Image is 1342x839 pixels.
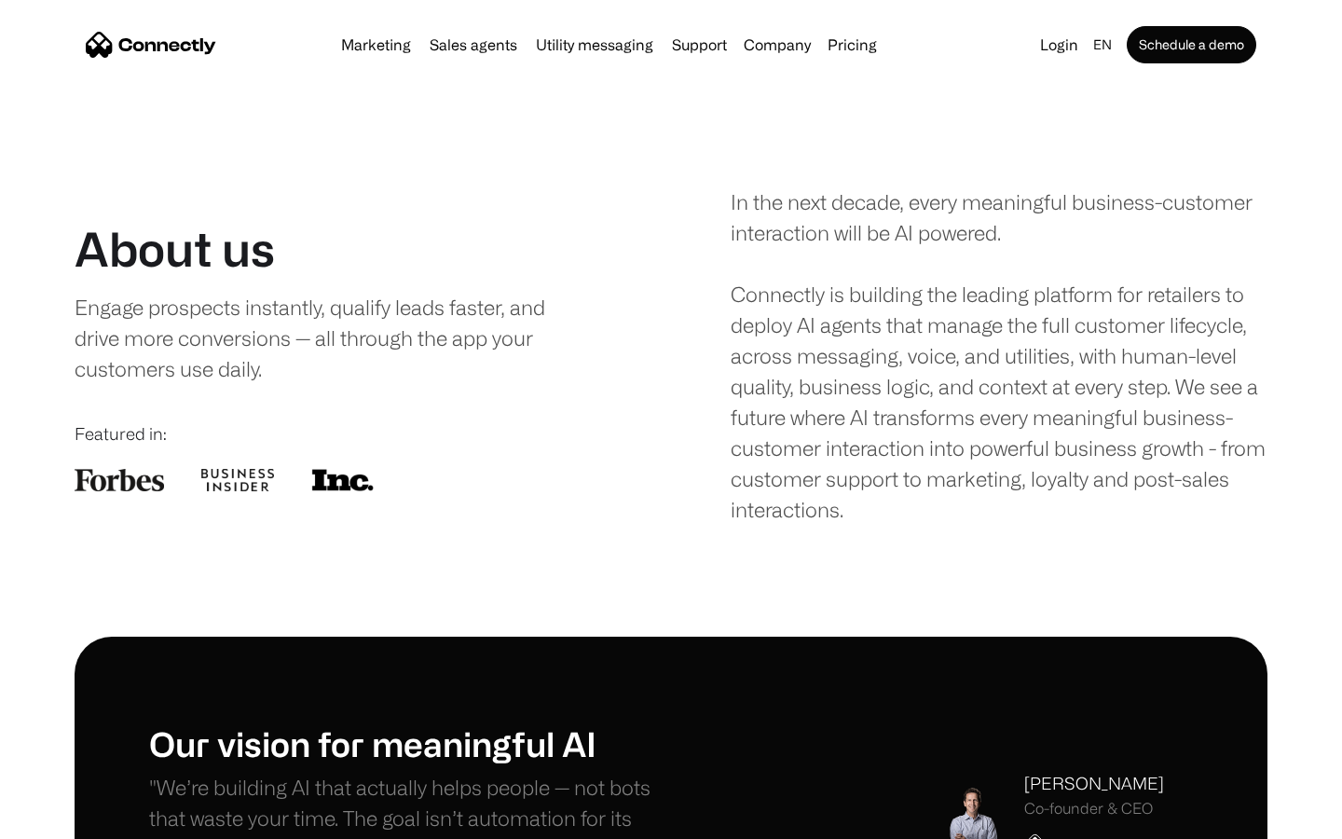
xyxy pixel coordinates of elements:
div: en [1093,32,1112,58]
a: Marketing [334,37,418,52]
h1: About us [75,221,275,277]
a: Schedule a demo [1127,26,1256,63]
a: Login [1033,32,1086,58]
a: Pricing [820,37,884,52]
div: In the next decade, every meaningful business-customer interaction will be AI powered. Connectly ... [731,186,1267,525]
ul: Language list [37,806,112,832]
aside: Language selected: English [19,805,112,832]
h1: Our vision for meaningful AI [149,723,671,763]
a: Utility messaging [528,37,661,52]
a: Sales agents [422,37,525,52]
div: Featured in: [75,421,611,447]
div: Engage prospects instantly, qualify leads faster, and drive more conversions — all through the ap... [75,292,584,384]
div: Co-founder & CEO [1024,800,1164,818]
div: Company [744,32,811,58]
a: Support [664,37,734,52]
div: [PERSON_NAME] [1024,771,1164,796]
